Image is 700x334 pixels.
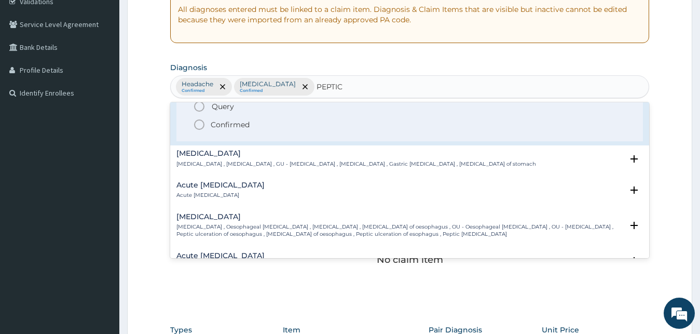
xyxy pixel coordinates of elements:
small: Confirmed [182,88,213,93]
span: remove selection option [218,82,227,91]
p: [MEDICAL_DATA] , Oesophageal [MEDICAL_DATA] , [MEDICAL_DATA] , [MEDICAL_DATA] of oesophagus , OU ... [176,223,623,238]
span: We're online! [60,101,143,206]
i: open select status [628,219,640,232]
i: status option query [193,100,205,113]
h4: Acute [MEDICAL_DATA] [176,181,265,189]
label: Diagnosis [170,62,207,73]
p: Acute [MEDICAL_DATA] [176,192,265,199]
i: open select status [628,153,640,165]
textarea: Type your message and hit 'Enter' [5,223,198,260]
i: status option filled [193,118,205,131]
p: No claim item [377,255,443,265]
p: [MEDICAL_DATA] [240,80,296,88]
span: remove selection option [300,82,310,91]
small: Confirmed [240,88,296,93]
p: Confirmed [211,119,250,130]
h4: Acute [MEDICAL_DATA] [176,252,435,260]
i: open select status [628,184,640,196]
p: Headache [182,80,213,88]
p: [MEDICAL_DATA] , [MEDICAL_DATA] , GU - [MEDICAL_DATA] , [MEDICAL_DATA] , Gastric [MEDICAL_DATA] ,... [176,161,536,168]
div: Chat with us now [54,58,174,72]
p: All diagnoses entered must be linked to a claim item. Diagnosis & Claim Items that are visible bu... [178,4,642,25]
div: Minimize live chat window [170,5,195,30]
h4: [MEDICAL_DATA] [176,150,536,157]
i: open select status [628,255,640,267]
h4: [MEDICAL_DATA] [176,213,623,221]
span: Query [212,101,234,112]
img: d_794563401_company_1708531726252_794563401 [19,52,42,78]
